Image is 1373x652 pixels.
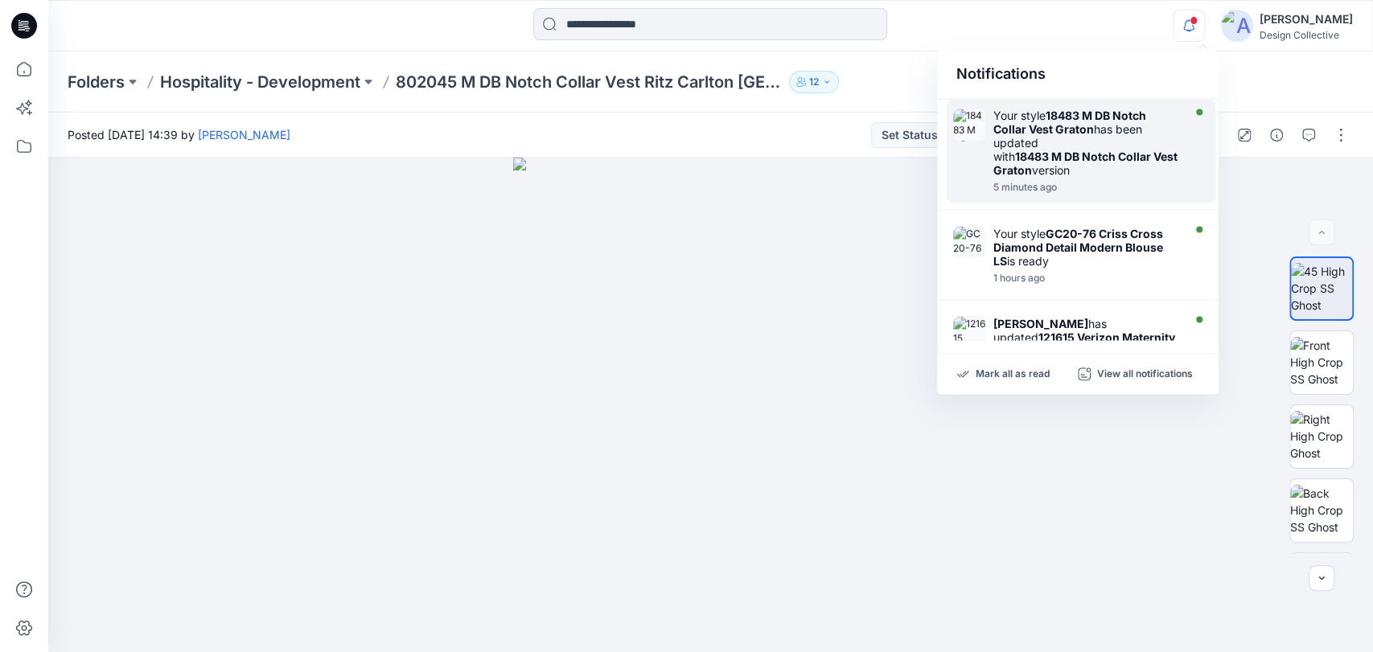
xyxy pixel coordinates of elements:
span: Posted [DATE] 14:39 by [68,126,290,143]
strong: 18483 M DB Notch Collar Vest Graton [993,109,1146,136]
img: Back High Crop SS Ghost [1290,485,1353,535]
img: 121615 Verizon Maternity Windbreaker [953,316,985,348]
div: Your style has been updated with version [993,109,1178,177]
img: eyJhbGciOiJIUzI1NiIsImtpZCI6IjAiLCJzbHQiOiJzZXMiLCJ0eXAiOiJKV1QifQ.eyJkYXRhIjp7InR5cGUiOiJzdG9yYW... [513,158,909,652]
p: Mark all as read [976,367,1050,381]
strong: 18483 M DB Notch Collar Vest Graton [993,150,1178,177]
p: 12 [809,73,819,91]
button: 12 [789,71,839,93]
div: has updated with [993,316,1178,371]
div: Tuesday, September 16, 2025 13:20 [993,182,1178,193]
div: Your style is ready [993,226,1178,267]
strong: GC20-76 Criss Cross Diamond Detail Modern Blouse LS [993,226,1163,267]
p: 802045 M DB Notch Collar Vest Ritz Carlton [GEOGRAPHIC_DATA] [396,71,783,93]
button: Details [1264,122,1289,148]
p: View all notifications [1097,367,1193,381]
img: 18483 M DB Notch Collar Vest Graton [953,109,985,141]
img: avatar [1221,10,1253,42]
strong: [PERSON_NAME] [993,316,1088,330]
div: Design Collective [1260,29,1353,41]
a: Hospitality - Development [160,71,360,93]
a: [PERSON_NAME] [198,128,290,141]
strong: 121615 Verizon Maternity Windbreaker [993,330,1175,357]
img: GC20-76 Criss Cross Diamond Detail Modern Blouse LS [953,226,985,258]
div: [PERSON_NAME] [1260,10,1353,29]
div: Tuesday, September 16, 2025 11:59 [993,272,1178,283]
div: Notifications [937,50,1219,99]
img: Front High Crop SS Ghost [1290,337,1353,388]
a: Folders [68,71,125,93]
img: 45 High Crop SS Ghost [1291,263,1352,314]
img: Right High Crop Ghost [1290,411,1353,461]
